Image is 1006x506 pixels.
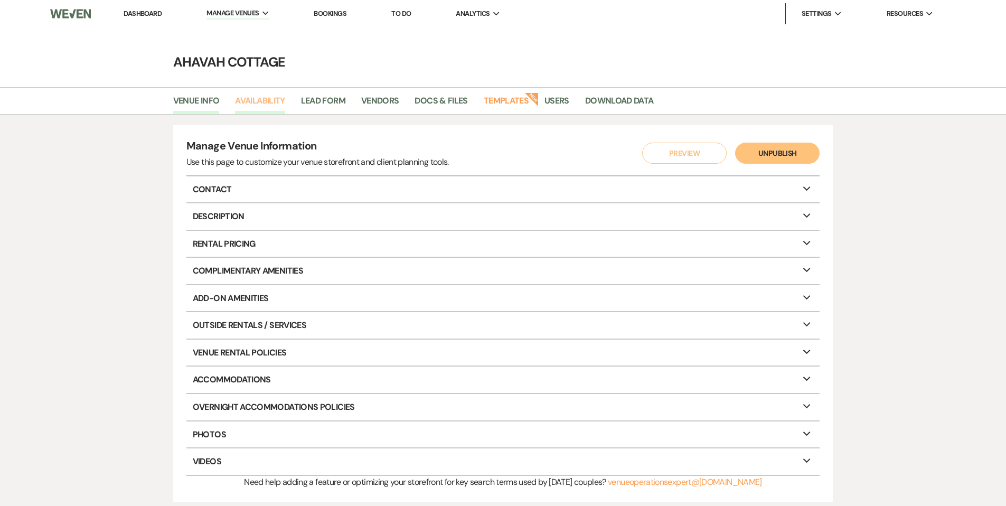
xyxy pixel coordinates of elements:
[802,8,832,19] span: Settings
[301,94,345,114] a: Lead Form
[50,3,90,25] img: Weven Logo
[186,203,820,230] p: Description
[640,143,724,164] a: Preview
[887,8,923,19] span: Resources
[544,94,569,114] a: Users
[235,94,285,114] a: Availability
[361,94,399,114] a: Vendors
[206,8,259,18] span: Manage Venues
[735,143,820,164] button: Unpublish
[186,138,449,156] h4: Manage Venue Information
[314,9,346,18] a: Bookings
[186,340,820,366] p: Venue Rental Policies
[186,367,820,393] p: Accommodations
[186,448,820,475] p: Videos
[524,91,539,106] strong: New
[186,312,820,339] p: Outside Rentals / Services
[608,476,762,488] a: venueoperationsexpert@[DOMAIN_NAME]
[244,476,606,488] span: Need help adding a feature or optimizing your storefront for key search terms used by [DATE] coup...
[642,143,727,164] button: Preview
[186,156,449,168] div: Use this page to customize your venue storefront and client planning tools.
[173,94,220,114] a: Venue Info
[585,94,654,114] a: Download Data
[186,258,820,284] p: Complimentary Amenities
[186,231,820,257] p: Rental Pricing
[415,94,467,114] a: Docs & Files
[186,176,820,203] p: Contact
[484,94,529,114] a: Templates
[124,9,162,18] a: Dashboard
[123,53,883,71] h4: Ahavah Cottage
[186,285,820,312] p: Add-On Amenities
[186,394,820,420] p: Overnight Accommodations Policies
[186,421,820,448] p: Photos
[391,9,411,18] a: To Do
[456,8,490,19] span: Analytics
